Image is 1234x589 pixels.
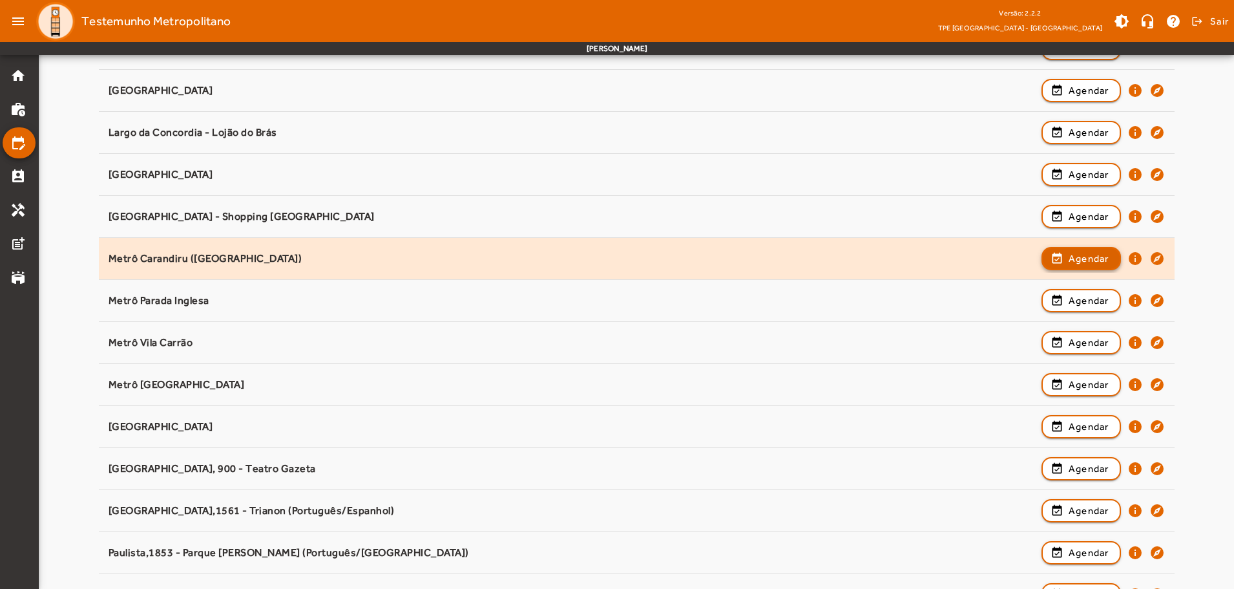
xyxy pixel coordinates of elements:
[1127,83,1143,98] mat-icon: info
[1149,503,1165,519] mat-icon: explore
[1149,293,1165,308] mat-icon: explore
[31,2,231,41] a: Testemunho Metropolitano
[109,420,1035,434] div: [GEOGRAPHIC_DATA]
[1127,293,1143,308] mat-icon: info
[1149,125,1165,140] mat-icon: explore
[1069,503,1109,519] span: Agendar
[5,8,31,34] mat-icon: menu
[1069,167,1109,182] span: Agendar
[1041,289,1121,312] button: Agendar
[1149,545,1165,561] mat-icon: explore
[1069,335,1109,350] span: Agendar
[1127,461,1143,477] mat-icon: info
[1041,163,1121,186] button: Agendar
[1069,461,1109,477] span: Agendar
[1041,499,1121,522] button: Agendar
[1149,209,1165,224] mat-icon: explore
[109,294,1035,308] div: Metrô Parada Inglesa
[109,462,1035,476] div: [GEOGRAPHIC_DATA], 900 - Teatro Gazeta
[1041,541,1121,564] button: Agendar
[938,5,1102,21] div: Versão: 2.2.2
[109,252,1035,266] div: Metrô Carandiru ([GEOGRAPHIC_DATA])
[1127,125,1143,140] mat-icon: info
[1069,377,1109,392] span: Agendar
[109,336,1035,350] div: Metrô Vila Carrão
[1149,335,1165,350] mat-icon: explore
[1069,83,1109,98] span: Agendar
[1127,377,1143,392] mat-icon: info
[81,11,231,32] span: Testemunho Metropolitano
[109,504,1035,518] div: [GEOGRAPHIC_DATA],1561 - Trianon (Português/Espanhol)
[10,270,26,285] mat-icon: stadium
[10,202,26,218] mat-icon: handyman
[36,2,75,41] img: Logo TPE
[1149,419,1165,434] mat-icon: explore
[1127,419,1143,434] mat-icon: info
[1069,545,1109,561] span: Agendar
[1041,457,1121,480] button: Agendar
[1069,209,1109,224] span: Agendar
[1127,167,1143,182] mat-icon: info
[1127,209,1143,224] mat-icon: info
[938,21,1102,34] span: TPE [GEOGRAPHIC_DATA] - [GEOGRAPHIC_DATA]
[1149,167,1165,182] mat-icon: explore
[1069,293,1109,308] span: Agendar
[1127,503,1143,519] mat-icon: info
[10,68,26,83] mat-icon: home
[1069,125,1109,140] span: Agendar
[109,84,1035,98] div: [GEOGRAPHIC_DATA]
[10,169,26,184] mat-icon: perm_contact_calendar
[1069,419,1109,434] span: Agendar
[10,236,26,252] mat-icon: post_add
[1069,251,1109,266] span: Agendar
[109,378,1035,392] div: Metrô [GEOGRAPHIC_DATA]
[10,102,26,117] mat-icon: work_history
[1041,247,1121,270] button: Agendar
[1041,205,1121,228] button: Agendar
[10,135,26,151] mat-icon: edit_calendar
[1041,373,1121,396] button: Agendar
[1041,415,1121,438] button: Agendar
[1127,335,1143,350] mat-icon: info
[1041,331,1121,354] button: Agendar
[1189,12,1229,31] button: Sair
[1149,251,1165,266] mat-icon: explore
[1041,79,1121,102] button: Agendar
[109,126,1035,140] div: Largo da Concordia - Lojão do Brás
[1149,461,1165,477] mat-icon: explore
[1149,83,1165,98] mat-icon: explore
[109,168,1035,182] div: [GEOGRAPHIC_DATA]
[109,546,1035,560] div: Paulista,1853 - Parque [PERSON_NAME] (Português/[GEOGRAPHIC_DATA])
[1127,251,1143,266] mat-icon: info
[1041,121,1121,144] button: Agendar
[1127,545,1143,561] mat-icon: info
[109,210,1035,224] div: [GEOGRAPHIC_DATA] - Shopping [GEOGRAPHIC_DATA]
[1149,377,1165,392] mat-icon: explore
[1210,11,1229,32] span: Sair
